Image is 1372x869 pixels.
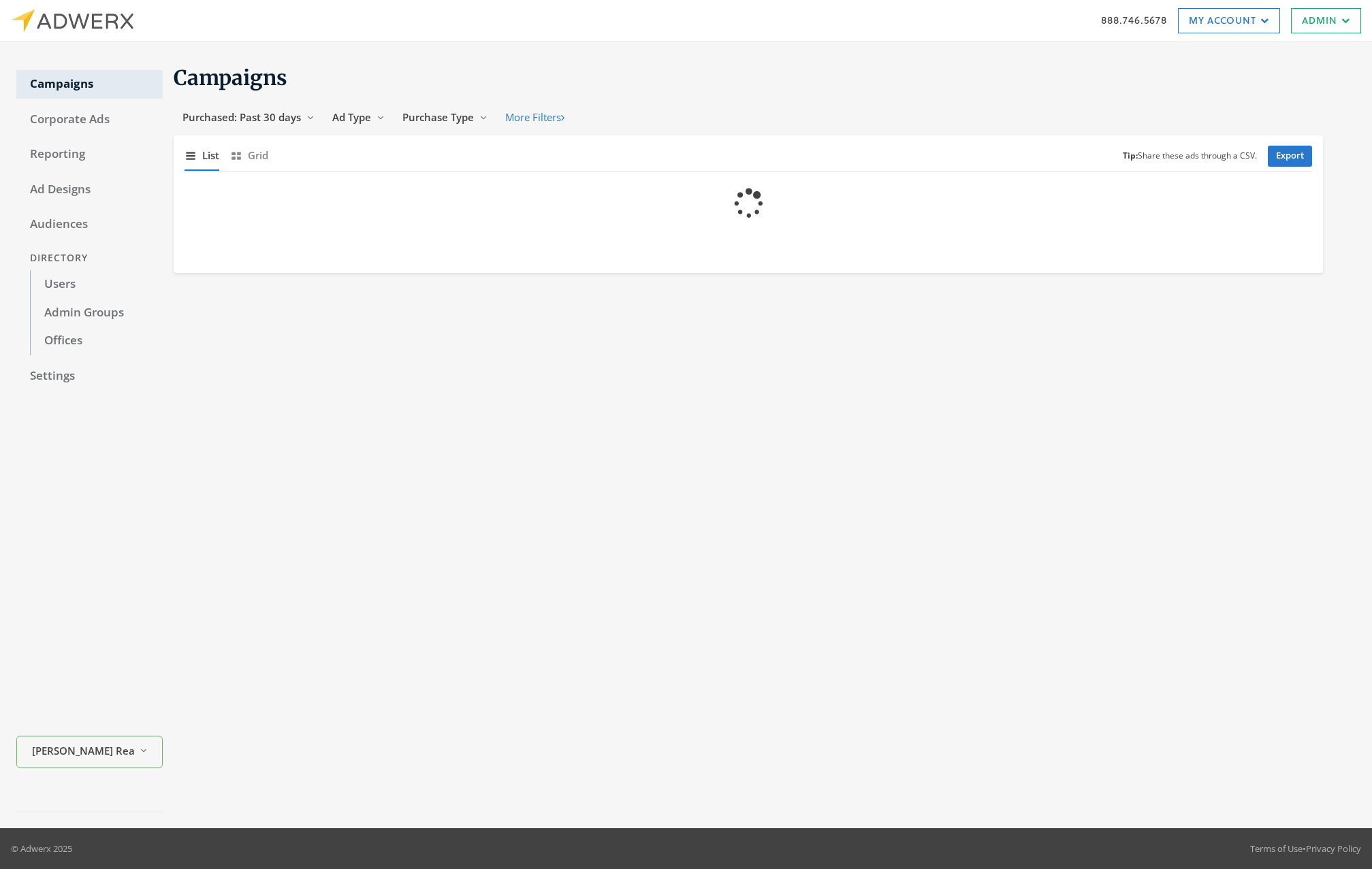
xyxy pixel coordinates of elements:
span: Purchase Type [402,110,474,124]
a: 888.746.5678 [1101,13,1167,27]
a: Admin [1291,8,1361,33]
span: List [202,148,219,163]
button: More Filters [496,105,573,130]
img: Adwerx [11,9,133,33]
a: Users [30,270,163,299]
button: Purchase Type [394,105,496,130]
span: Purchased: Past 30 days [182,110,301,124]
button: List [185,141,219,170]
button: Ad Type [323,105,394,130]
a: Corporate Ads [16,105,163,134]
div: Directory [16,246,163,271]
a: Settings [16,362,163,391]
a: My Account [1178,8,1280,33]
button: [PERSON_NAME] Realty [16,736,163,768]
b: Tip: [1123,150,1138,161]
button: Grid [230,141,268,170]
span: Campaigns [174,65,287,91]
a: Privacy Policy [1306,842,1361,855]
a: Terms of Use [1250,842,1303,855]
a: Export [1268,146,1312,167]
button: Purchased: Past 30 days [174,105,323,130]
span: [PERSON_NAME] Realty [32,743,134,759]
a: Ad Designs [16,176,163,204]
a: Campaigns [16,70,163,99]
small: Share these ads through a CSV. [1123,150,1257,163]
a: Audiences [16,210,163,239]
a: Offices [30,327,163,355]
a: Admin Groups [30,299,163,327]
a: Reporting [16,140,163,169]
div: • [1250,842,1361,855]
span: Ad Type [332,110,371,124]
p: © Adwerx 2025 [11,842,72,855]
span: Grid [248,148,268,163]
